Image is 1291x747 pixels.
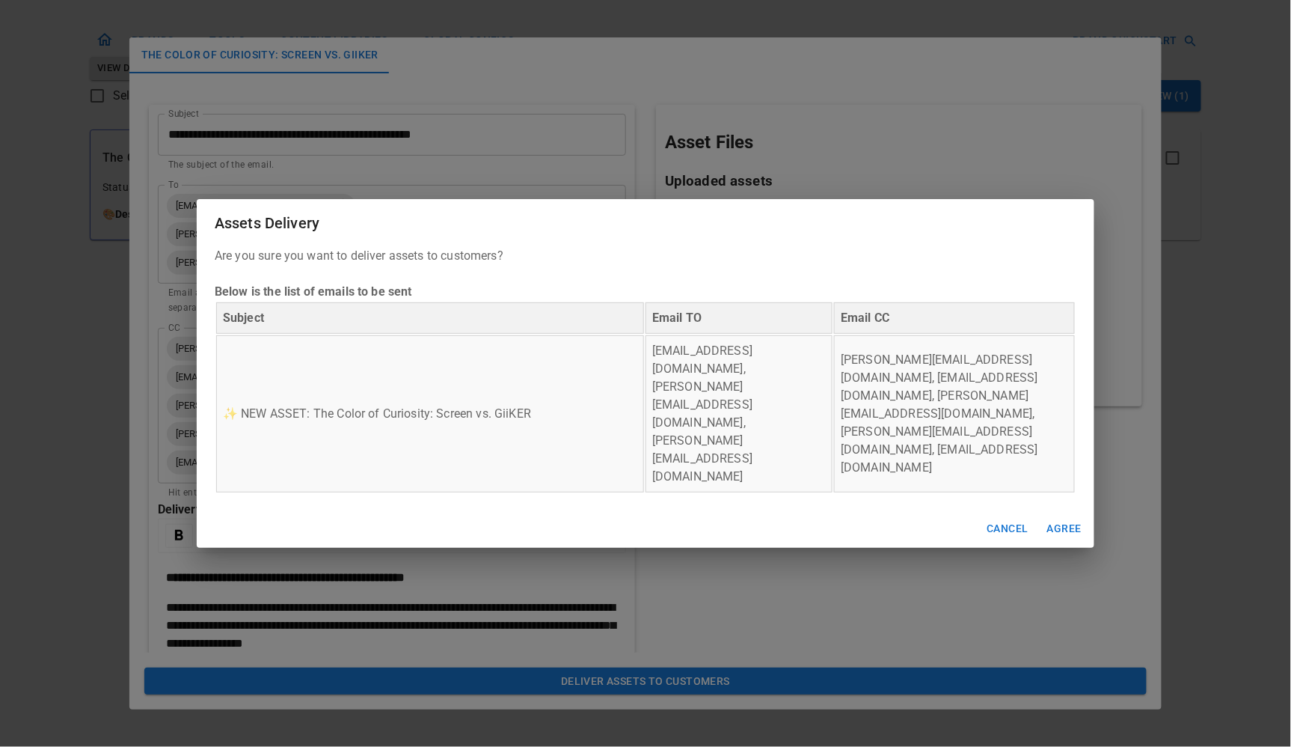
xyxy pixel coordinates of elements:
[215,247,1076,494] p: Are you sure you want to deliver assets to customers?
[645,302,832,334] th: Email TO
[216,335,644,493] td: ✨ NEW ASSET: The Color of Curiosity: Screen vs. GiiKER
[1040,515,1088,543] button: Agree
[834,302,1075,334] th: Email CC
[981,515,1034,543] button: Cancel
[215,284,412,299] b: Below is the list of emails to be sent
[834,335,1075,493] td: [PERSON_NAME][EMAIL_ADDRESS][DOMAIN_NAME], [EMAIL_ADDRESS][DOMAIN_NAME], [PERSON_NAME][EMAIL_ADDR...
[197,199,1094,247] h2: Assets Delivery
[645,335,832,493] td: [EMAIL_ADDRESS][DOMAIN_NAME], [PERSON_NAME][EMAIL_ADDRESS][DOMAIN_NAME], [PERSON_NAME][EMAIL_ADDR...
[216,302,644,334] th: Subject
